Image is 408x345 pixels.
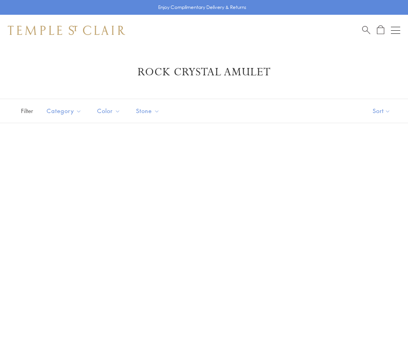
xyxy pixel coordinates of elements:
[43,106,87,116] span: Category
[19,65,389,79] h1: Rock Crystal Amulet
[158,3,246,11] p: Enjoy Complimentary Delivery & Returns
[362,25,370,35] a: Search
[8,26,125,35] img: Temple St. Clair
[93,106,126,116] span: Color
[130,102,166,120] button: Stone
[391,26,400,35] button: Open navigation
[355,99,408,123] button: Show sort by
[41,102,87,120] button: Category
[377,25,384,35] a: Open Shopping Bag
[91,102,126,120] button: Color
[132,106,166,116] span: Stone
